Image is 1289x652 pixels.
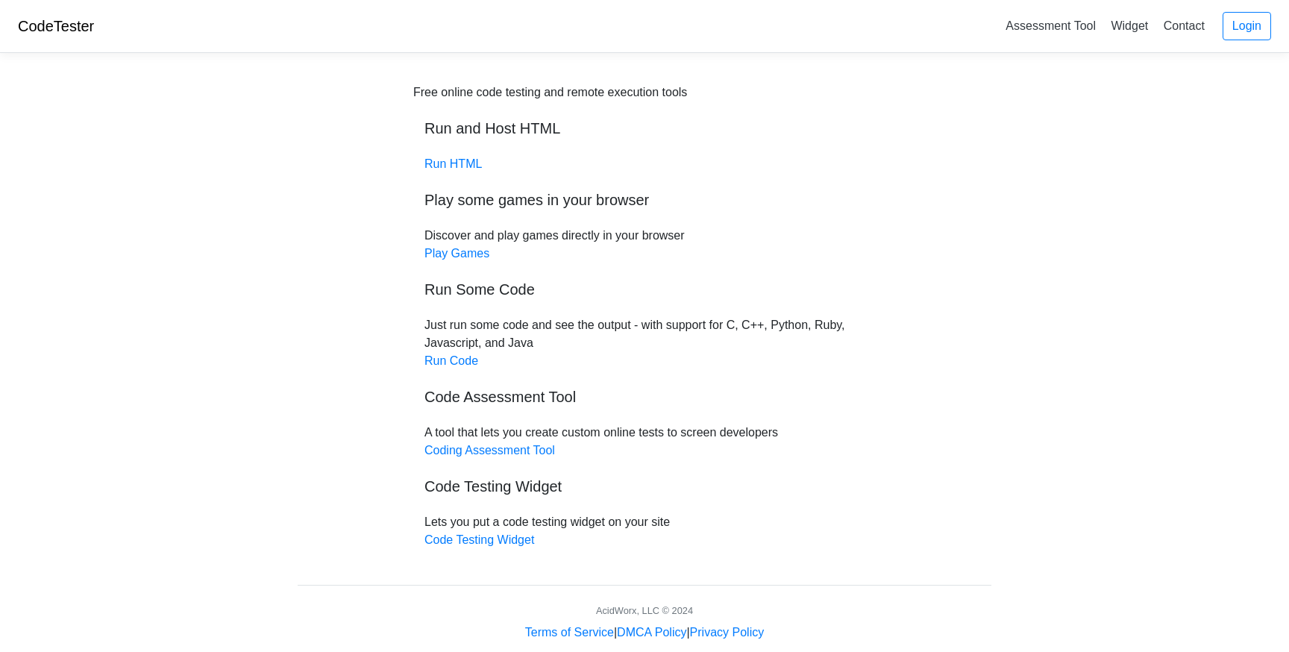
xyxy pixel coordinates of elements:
a: Play Games [424,247,489,260]
a: Privacy Policy [690,626,765,639]
h5: Run Some Code [424,280,865,298]
a: Code Testing Widget [424,533,534,546]
a: Coding Assessment Tool [424,444,555,457]
h5: Play some games in your browser [424,191,865,209]
div: AcidWorx, LLC © 2024 [596,604,693,618]
h5: Run and Host HTML [424,119,865,137]
a: Login [1223,12,1271,40]
h5: Code Assessment Tool [424,388,865,406]
div: Discover and play games directly in your browser Just run some code and see the output - with sup... [413,84,876,549]
h5: Code Testing Widget [424,477,865,495]
a: Widget [1105,13,1154,38]
a: DMCA Policy [617,626,686,639]
a: Run HTML [424,157,482,170]
div: | | [525,624,764,642]
a: Assessment Tool [1000,13,1102,38]
a: Contact [1158,13,1211,38]
a: CodeTester [18,18,94,34]
a: Terms of Service [525,626,614,639]
a: Run Code [424,354,478,367]
div: Free online code testing and remote execution tools [413,84,687,101]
